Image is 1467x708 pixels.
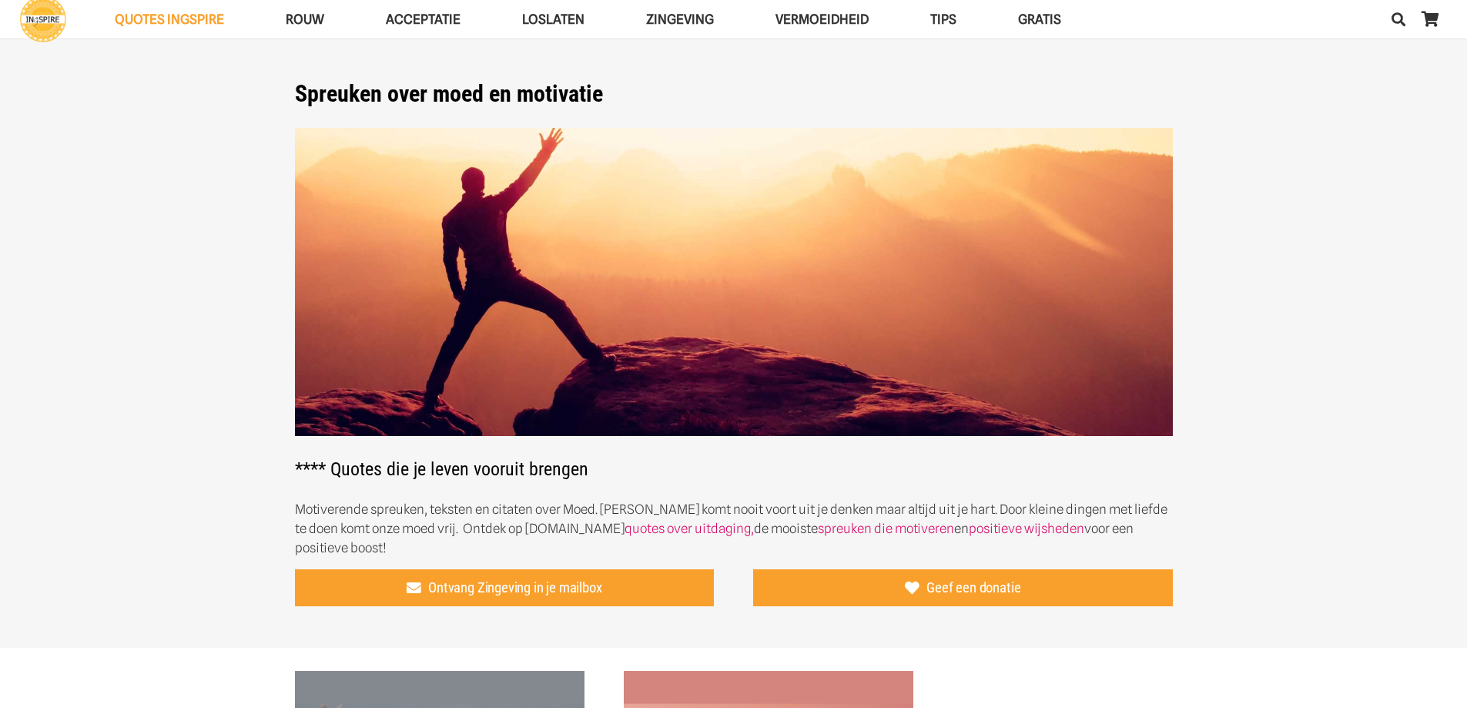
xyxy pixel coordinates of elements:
[386,12,461,27] span: Acceptatie
[295,128,1173,437] img: Spreuken over moed, moedig zijn en mooie woorden over uitdaging en kracht - ingspire.nl
[969,521,1084,536] a: positieve wijsheden
[930,12,956,27] span: TIPS
[115,12,224,27] span: QUOTES INGSPIRE
[286,12,324,27] span: ROUW
[295,80,1173,108] h1: Spreuken over moed en motivatie
[926,580,1020,597] span: Geef een donatie
[1018,12,1061,27] span: GRATIS
[625,521,754,536] a: quotes over uitdaging,
[818,521,954,536] a: spreuken die motiveren
[775,12,869,27] span: VERMOEIDHEID
[522,12,584,27] span: Loslaten
[428,580,601,597] span: Ontvang Zingeving in je mailbox
[646,12,714,27] span: Zingeving
[295,569,715,606] a: Ontvang Zingeving in je mailbox
[295,500,1173,558] p: Motiverende spreuken, teksten en citaten over Moed. [PERSON_NAME] komt nooit voort uit je denken ...
[753,569,1173,606] a: Geef een donatie
[295,128,1173,481] h2: **** Quotes die je leven vooruit brengen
